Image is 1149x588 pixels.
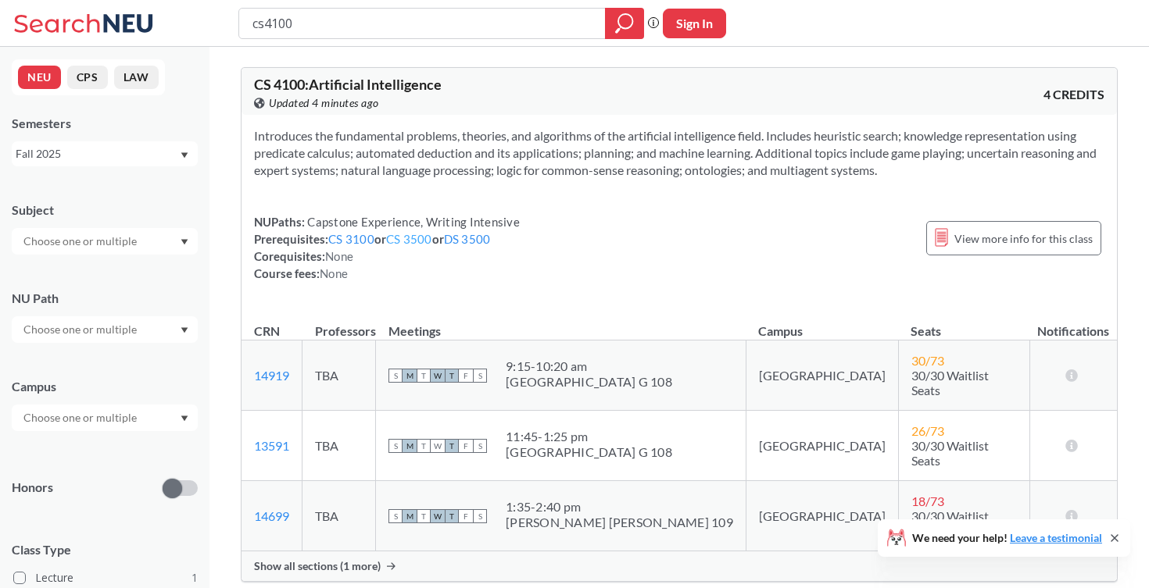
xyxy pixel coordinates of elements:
[376,307,746,340] th: Meetings
[605,8,644,39] div: magnifying glass
[473,369,487,383] span: S
[431,439,445,453] span: W
[506,429,672,444] div: 11:45 - 1:25 pm
[12,141,198,166] div: Fall 2025Dropdown arrow
[254,559,381,573] span: Show all sections (1 more)
[663,9,726,38] button: Sign In
[1010,531,1102,544] a: Leave a testimonial
[12,115,198,132] div: Semesters
[302,411,376,481] td: TBA
[16,408,147,427] input: Choose one or multiple
[445,439,459,453] span: T
[181,415,188,422] svg: Dropdown arrow
[431,369,445,383] span: W
[403,439,417,453] span: M
[403,369,417,383] span: M
[16,145,179,162] div: Fall 2025
[386,232,432,246] a: CS 3500
[444,232,491,246] a: DS 3500
[417,439,431,453] span: T
[506,499,733,515] div: 1:35 - 2:40 pm
[16,232,147,251] input: Choose one or multiple
[320,266,348,280] span: None
[912,533,1102,543] span: We need your help!
[431,509,445,523] span: W
[388,509,403,523] span: S
[67,66,108,89] button: CPS
[191,569,198,586] span: 1
[12,290,198,307] div: NU Path
[181,152,188,159] svg: Dropdown arrow
[12,541,198,558] span: Class Type
[12,316,198,343] div: Dropdown arrow
[417,509,431,523] span: T
[388,439,403,453] span: S
[302,340,376,411] td: TBA
[12,378,198,395] div: Campus
[18,66,61,89] button: NEU
[746,481,898,551] td: [GEOGRAPHIC_DATA]
[445,509,459,523] span: T
[305,215,520,229] span: Capstone Experience, Writing Intensive
[269,94,379,112] span: Updated 4 minutes ago
[506,515,733,530] div: [PERSON_NAME] [PERSON_NAME] 109
[911,423,944,438] span: 26 / 73
[302,307,376,340] th: Professors
[898,307,1029,340] th: Seats
[954,229,1093,248] span: View more info for this class
[254,76,442,93] span: CS 4100 : Artificial Intelligence
[473,509,487,523] span: S
[302,481,376,551] td: TBA
[12,201,198,219] div: Subject
[254,323,280,340] div: CRN
[12,228,198,255] div: Dropdown arrow
[746,307,898,340] th: Campus
[325,249,353,263] span: None
[473,439,487,453] span: S
[746,411,898,481] td: [GEOGRAPHIC_DATA]
[16,320,147,339] input: Choose one or multiple
[403,509,417,523] span: M
[254,213,520,282] div: NUPaths: Prerequisites: or or Corequisites: Course fees:
[254,368,289,383] a: 14919
[506,444,672,460] div: [GEOGRAPHIC_DATA] G 108
[114,66,159,89] button: LAW
[388,369,403,383] span: S
[254,438,289,453] a: 13591
[911,368,989,397] span: 30/30 Waitlist Seats
[1043,86,1104,103] span: 4 CREDITS
[13,568,198,588] label: Lecture
[746,340,898,411] td: [GEOGRAPHIC_DATA]
[417,369,431,383] span: T
[459,369,473,383] span: F
[242,551,1117,581] div: Show all sections (1 more)
[1029,307,1117,340] th: Notifications
[911,353,944,368] span: 30 / 73
[328,232,374,246] a: CS 3100
[506,374,672,390] div: [GEOGRAPHIC_DATA] G 108
[251,10,594,37] input: Class, professor, course number, "phrase"
[181,327,188,333] svg: Dropdown arrow
[254,508,289,523] a: 14699
[459,509,473,523] span: F
[506,358,672,374] div: 9:15 - 10:20 am
[12,404,198,431] div: Dropdown arrow
[911,494,944,508] span: 18 / 73
[911,438,989,468] span: 30/30 Waitlist Seats
[911,508,989,538] span: 30/30 Waitlist Seats
[181,239,188,245] svg: Dropdown arrow
[445,369,459,383] span: T
[254,127,1104,179] section: Introduces the fundamental problems, theories, and algorithms of the artificial intelligence fiel...
[615,12,634,34] svg: magnifying glass
[459,439,473,453] span: F
[12,479,53,497] p: Honors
